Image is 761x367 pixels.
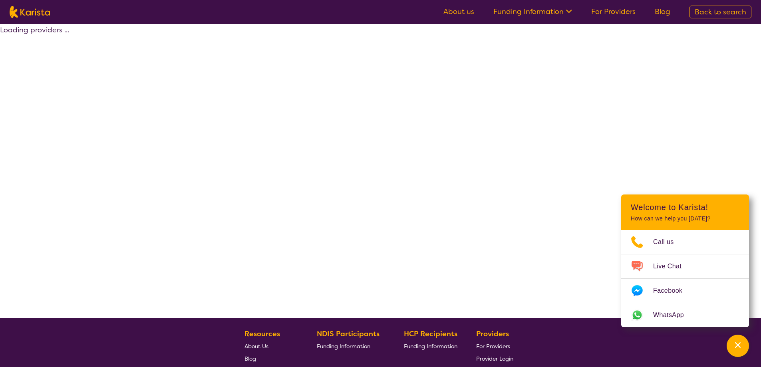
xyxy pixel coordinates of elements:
[591,7,636,16] a: For Providers
[631,202,739,212] h2: Welcome to Karista!
[317,343,370,350] span: Funding Information
[404,329,457,339] b: HCP Recipients
[653,285,692,297] span: Facebook
[653,309,693,321] span: WhatsApp
[10,6,50,18] img: Karista logo
[244,355,256,362] span: Blog
[476,340,513,352] a: For Providers
[476,355,513,362] span: Provider Login
[404,343,457,350] span: Funding Information
[476,352,513,365] a: Provider Login
[493,7,572,16] a: Funding Information
[653,260,691,272] span: Live Chat
[727,335,749,357] button: Channel Menu
[317,329,380,339] b: NDIS Participants
[443,7,474,16] a: About us
[621,303,749,327] a: Web link opens in a new tab.
[244,340,298,352] a: About Us
[655,7,670,16] a: Blog
[621,194,749,327] div: Channel Menu
[244,343,268,350] span: About Us
[404,340,457,352] a: Funding Information
[244,352,298,365] a: Blog
[653,236,684,248] span: Call us
[689,6,751,18] a: Back to search
[621,230,749,327] ul: Choose channel
[244,329,280,339] b: Resources
[317,340,385,352] a: Funding Information
[695,7,746,17] span: Back to search
[476,343,510,350] span: For Providers
[631,215,739,222] p: How can we help you [DATE]?
[476,329,509,339] b: Providers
